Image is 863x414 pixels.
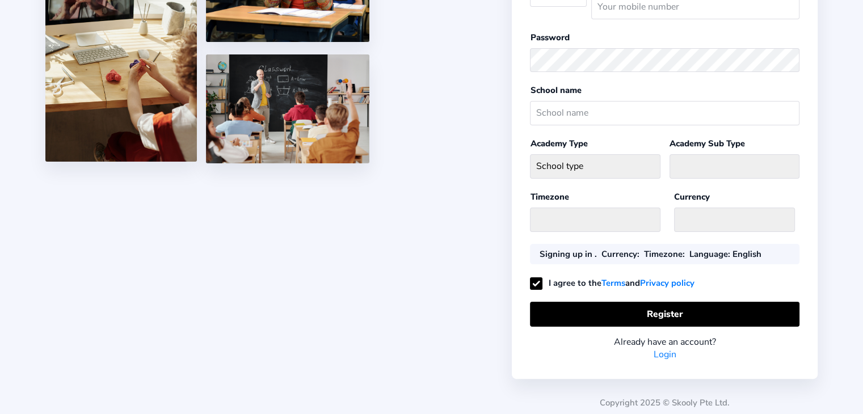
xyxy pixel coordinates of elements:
[639,276,694,290] a: Privacy policy
[689,248,727,260] b: Language
[654,348,676,361] a: Login
[530,32,569,43] label: Password
[530,277,694,289] label: I agree to the and
[782,54,799,66] button: eye outlineeye off outline
[643,248,684,260] div: :
[530,85,581,96] label: School name
[530,101,799,125] input: School name
[782,54,794,66] ion-icon: eye outline
[530,138,587,149] label: Academy Type
[689,248,761,260] div: : English
[206,54,369,163] img: 5.png
[643,248,682,260] b: Timezone
[674,191,710,202] label: Currency
[601,248,637,260] b: Currency
[530,336,799,348] div: Already have an account?
[530,302,799,326] button: Register
[539,248,596,260] div: Signing up in .
[601,276,625,290] a: Terms
[601,248,639,260] div: :
[670,138,745,149] label: Academy Sub Type
[530,191,569,202] label: Timezone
